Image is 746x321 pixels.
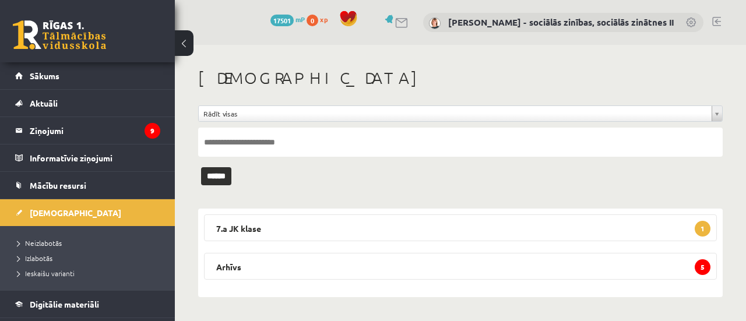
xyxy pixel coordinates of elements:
legend: Informatīvie ziņojumi [30,144,160,171]
a: Informatīvie ziņojumi [15,144,160,171]
a: [PERSON_NAME] - sociālās zinības, sociālās zinātnes II [448,16,674,28]
a: Ziņojumi9 [15,117,160,144]
a: Rīgas 1. Tālmācības vidusskola [13,20,106,50]
a: Sākums [15,62,160,89]
i: 9 [145,123,160,139]
span: Neizlabotās [17,238,62,248]
span: Sākums [30,70,59,81]
span: 0 [307,15,318,26]
span: xp [320,15,328,24]
a: Digitālie materiāli [15,291,160,318]
span: Ieskaišu varianti [17,269,75,278]
a: Aktuāli [15,90,160,117]
h1: [DEMOGRAPHIC_DATA] [198,68,723,88]
a: 0 xp [307,15,333,24]
a: Rādīt visas [199,106,722,121]
span: Digitālie materiāli [30,299,99,309]
span: [DEMOGRAPHIC_DATA] [30,207,121,218]
span: Aktuāli [30,98,58,108]
a: [DEMOGRAPHIC_DATA] [15,199,160,226]
a: 17501 mP [270,15,305,24]
span: Rādīt visas [203,106,707,121]
span: Izlabotās [17,253,52,263]
legend: 7.a JK klase [204,214,717,241]
legend: Arhīvs [204,253,717,280]
a: Ieskaišu varianti [17,268,163,278]
span: Mācību resursi [30,180,86,191]
a: Izlabotās [17,253,163,263]
img: Anita Jozus - sociālās zinības, sociālās zinātnes II [429,17,441,29]
a: Neizlabotās [17,238,163,248]
a: Mācību resursi [15,172,160,199]
span: 1 [695,221,710,237]
legend: Ziņojumi [30,117,160,144]
span: 17501 [270,15,294,26]
span: 5 [695,259,710,275]
span: mP [295,15,305,24]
